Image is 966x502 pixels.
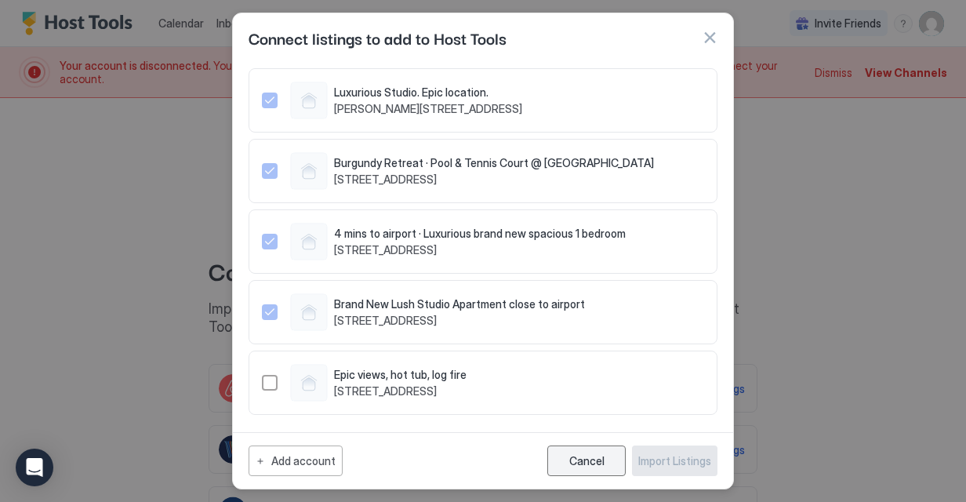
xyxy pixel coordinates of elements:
[249,26,507,49] span: Connect listings to add to Host Tools
[262,82,704,119] div: 684101231209455353
[334,297,585,311] span: Brand New Lush Studio Apartment close to airport
[262,152,704,190] div: 684101282350961470
[249,446,343,476] button: Add account
[262,293,704,331] div: 1080846631745208906
[334,85,522,100] span: Luxurious Studio. Epic location.
[334,384,467,398] span: [STREET_ADDRESS]
[334,102,522,116] span: [PERSON_NAME][STREET_ADDRESS]
[547,446,626,476] button: Cancel
[334,314,585,328] span: [STREET_ADDRESS]
[334,227,626,241] span: 4 mins to airport · Luxurious brand new spacious 1 bedroom
[262,364,704,402] div: 1456063390038883360
[16,449,53,486] div: Open Intercom Messenger
[271,453,336,469] div: Add account
[334,173,654,187] span: [STREET_ADDRESS]
[334,368,467,382] span: Epic views, hot tub, log fire
[262,223,704,260] div: 1034882099864752903
[334,243,626,257] span: [STREET_ADDRESS]
[638,453,711,469] div: Import Listings
[569,454,605,467] div: Cancel
[632,446,717,476] button: Import Listings
[334,156,654,170] span: Burgundy Retreat · Pool & Tennis Court @ [GEOGRAPHIC_DATA]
